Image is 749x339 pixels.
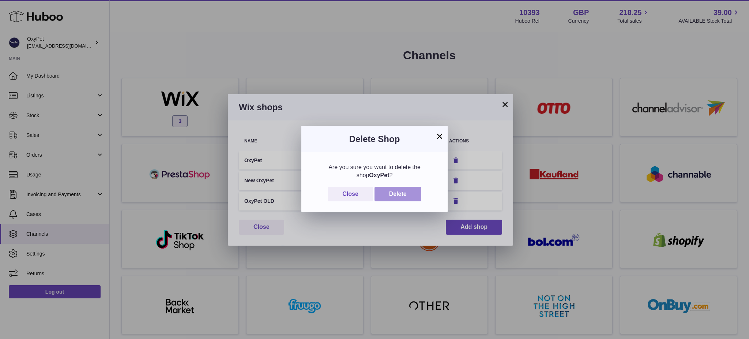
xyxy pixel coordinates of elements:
[328,187,373,202] button: Close
[374,187,421,202] button: Delete
[312,163,437,179] div: Are you sure you want to delete the shop ?
[435,132,444,141] button: ×
[369,172,389,178] b: OxyPet
[312,133,437,145] h3: Delete Shop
